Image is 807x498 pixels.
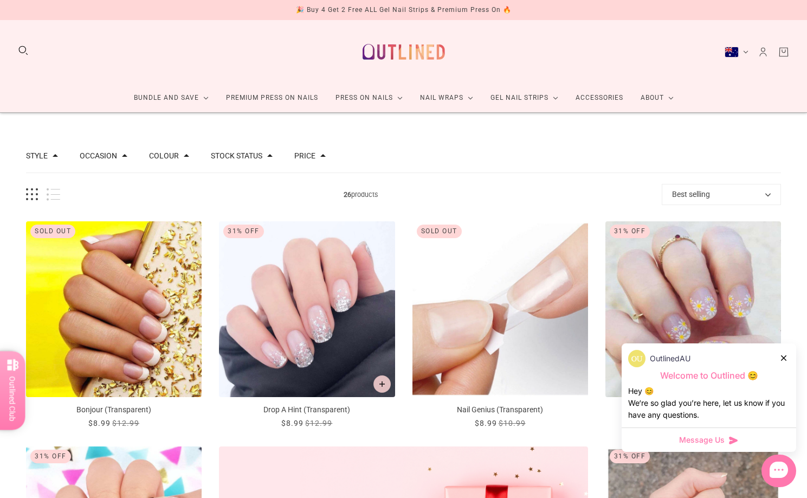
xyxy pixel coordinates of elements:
[475,419,497,427] span: $8.99
[757,46,769,58] a: Account
[412,404,588,416] p: Nail Genius (Transparent)
[26,221,202,429] a: Bonjour (Transparent)
[344,190,351,199] b: 26
[125,84,217,112] a: Bundle and Save
[356,29,451,75] a: Outlined
[610,450,650,463] div: 31% Off
[112,419,139,427] span: $12.99
[219,404,395,416] p: Drop A Hint (Transparent)
[219,221,395,429] a: Drop A Hint (Transparent)
[650,353,690,365] p: OutlinedAU
[482,84,567,112] a: Gel Nail Strips
[679,435,725,445] span: Message Us
[149,152,179,159] button: Filter by Colour
[47,188,60,201] button: List view
[628,385,790,421] div: Hey 😊 We‘re so glad you’re here, let us know if you have any questions.
[223,225,264,238] div: 31% Off
[30,450,71,463] div: 31% Off
[610,225,650,238] div: 31% Off
[605,404,781,416] p: Delicate Daisies (Transparent)
[373,375,391,393] button: Add to cart
[628,370,790,381] p: Welcome to Outlined 😊
[296,4,512,16] div: 🎉 Buy 4 Get 2 Free ALL Gel Nail Strips & Premium Press On 🔥
[327,84,411,112] a: Press On Nails
[305,419,332,427] span: $12.99
[60,189,662,200] span: products
[294,152,315,159] button: Filter by Price
[725,47,748,58] button: Australia
[26,188,38,201] button: Grid view
[17,44,29,56] button: Search
[632,84,682,112] a: About
[26,152,48,159] button: Filter by Style
[217,84,327,112] a: Premium Press On Nails
[412,221,588,429] a: Nail Genius (Transparent)
[80,152,117,159] button: Filter by Occasion
[567,84,632,112] a: Accessories
[211,152,262,159] button: Filter by Stock status
[88,419,111,427] span: $8.99
[778,46,790,58] a: Cart
[628,350,645,367] img: data:image/png;base64,iVBORw0KGgoAAAANSUhEUgAAACQAAAAkCAYAAADhAJiYAAABSklEQVRYR2N8/yj/P8MgAoyjDiI...
[281,419,304,427] span: $8.99
[30,225,75,238] div: Sold out
[26,404,202,416] p: Bonjour (Transparent)
[411,84,482,112] a: Nail Wraps
[662,184,781,205] button: Best selling
[499,419,526,427] span: $10.99
[605,221,781,429] a: Delicate Daisies (Transparent)
[417,225,462,238] div: Sold out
